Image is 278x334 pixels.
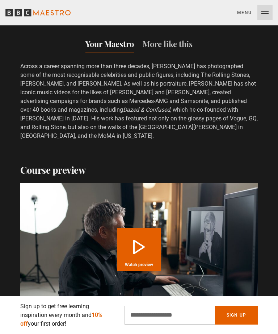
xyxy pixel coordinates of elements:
p: Across a career spanning more than three decades, [PERSON_NAME] has photographed some of the most... [20,62,258,140]
p: Sign up to get free learning inspiration every month and your first order! [20,302,116,328]
button: Play Course overview for An Introduction to Photography with Rankin [117,228,161,271]
span: Watch preview [125,263,153,267]
svg: BBC Maestro [5,7,71,18]
button: Your Maestro [85,38,134,53]
button: Sign Up [215,306,258,325]
button: Toggle navigation [237,5,273,20]
video-js: Video Player [20,183,258,317]
button: More like this [143,38,193,53]
i: Dazed & Confused [123,106,170,113]
h2: Course preview [20,164,258,177]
